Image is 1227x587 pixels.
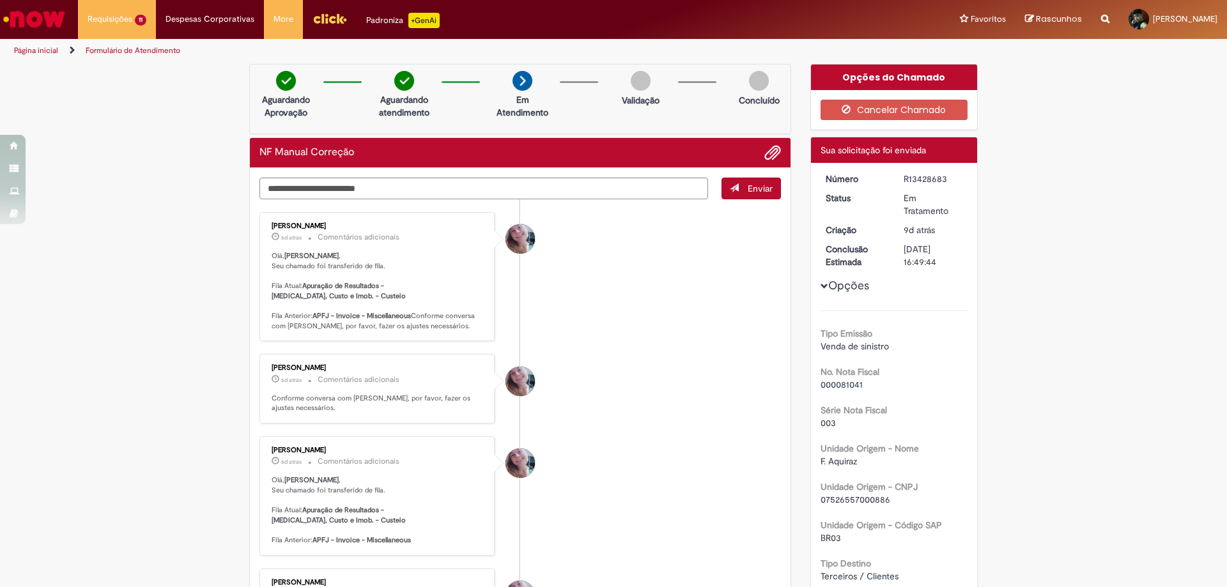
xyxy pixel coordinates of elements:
b: Tipo Emissão [821,328,872,339]
textarea: Digite sua mensagem aqui... [259,178,708,199]
img: img-circle-grey.png [631,71,651,91]
div: Opções do Chamado [811,65,978,90]
span: BR03 [821,532,841,544]
dt: Criação [816,224,895,236]
p: Conforme conversa com [PERSON_NAME], por favor, fazer os ajustes necessários. [272,393,484,413]
img: img-circle-grey.png [749,71,769,91]
small: Comentários adicionais [318,456,399,467]
b: No. Nota Fiscal [821,366,879,377]
p: Aguardando Aprovação [255,93,317,119]
span: 6d atrás [281,234,302,241]
span: 003 [821,417,836,429]
span: Despesas Corporativas [166,13,254,26]
span: Sua solicitação foi enviada [821,144,926,156]
div: [PERSON_NAME] [272,364,484,372]
div: Padroniza [366,13,440,28]
span: 9d atrás [904,224,935,236]
p: Validação [622,94,660,107]
dt: Status [816,192,895,204]
img: click_logo_yellow_360x200.png [313,9,347,28]
b: Apuração de Resultados - [MEDICAL_DATA], Custo e Imob. - Custeio [272,281,406,301]
b: Série Nota Fiscal [821,404,887,416]
img: check-circle-green.png [394,71,414,91]
small: Comentários adicionais [318,232,399,243]
ul: Trilhas de página [10,39,808,63]
p: Olá, , Seu chamado foi transferido de fila. Fila Atual: Fila Anterior: Conforme conversa com [PER... [272,251,484,332]
p: Concluído [739,94,780,107]
b: [PERSON_NAME] [284,475,339,485]
p: Em Atendimento [491,93,553,119]
div: [PERSON_NAME] [272,579,484,586]
div: [PERSON_NAME] [272,222,484,230]
b: Unidade Origem - Código SAP [821,519,942,531]
span: Rascunhos [1036,13,1082,25]
div: Andreza Barbosa [505,448,535,478]
div: [DATE] 16:49:44 [904,243,963,268]
h2: NF Manual Correção Histórico de tíquete [259,147,354,158]
time: 19/08/2025 13:48:32 [904,224,935,236]
img: ServiceNow [1,6,67,32]
p: Olá, , Seu chamado foi transferido de fila. Fila Atual: Fila Anterior: [272,475,484,545]
small: Comentários adicionais [318,374,399,385]
span: More [274,13,293,26]
div: Andreza Barbosa [505,224,535,254]
a: Rascunhos [1025,13,1082,26]
button: Enviar [722,178,781,199]
span: [PERSON_NAME] [1153,13,1217,24]
time: 21/08/2025 16:44:05 [281,458,302,466]
dt: Conclusão Estimada [816,243,895,268]
span: 6d atrás [281,458,302,466]
p: Aguardando atendimento [373,93,435,119]
div: 19/08/2025 13:48:32 [904,224,963,236]
span: 07526557000886 [821,494,890,505]
b: Apuração de Resultados - [MEDICAL_DATA], Custo e Imob. - Custeio [272,505,406,525]
p: +GenAi [408,13,440,28]
div: R13428683 [904,172,963,185]
a: Página inicial [14,45,58,56]
span: Requisições [88,13,132,26]
b: Unidade Origem - CNPJ [821,481,918,492]
img: arrow-next.png [513,71,532,91]
span: 11 [135,15,146,26]
div: [PERSON_NAME] [272,446,484,454]
img: check-circle-green.png [276,71,296,91]
span: Favoritos [971,13,1006,26]
b: [PERSON_NAME] [284,251,339,261]
div: Em Tratamento [904,192,963,217]
button: Cancelar Chamado [821,100,968,120]
time: 21/08/2025 16:44:05 [281,234,302,241]
b: Unidade Origem - Nome [821,443,919,454]
a: Formulário de Atendimento [86,45,180,56]
span: F. Aquiraz [821,455,857,467]
span: Enviar [748,183,773,194]
b: APFJ - Invoice - Miscellaneous [313,311,411,321]
span: 6d atrás [281,376,302,384]
time: 21/08/2025 16:44:05 [281,376,302,384]
span: Terceiros / Clientes [821,570,899,582]
dt: Número [816,172,895,185]
div: Andreza Barbosa [505,367,535,396]
span: Venda de sinistro [821,340,889,352]
b: APFJ - Invoice - Miscellaneous [313,535,411,545]
b: Tipo Destino [821,558,871,569]
button: Adicionar anexos [764,144,781,161]
span: 000081041 [821,379,863,390]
